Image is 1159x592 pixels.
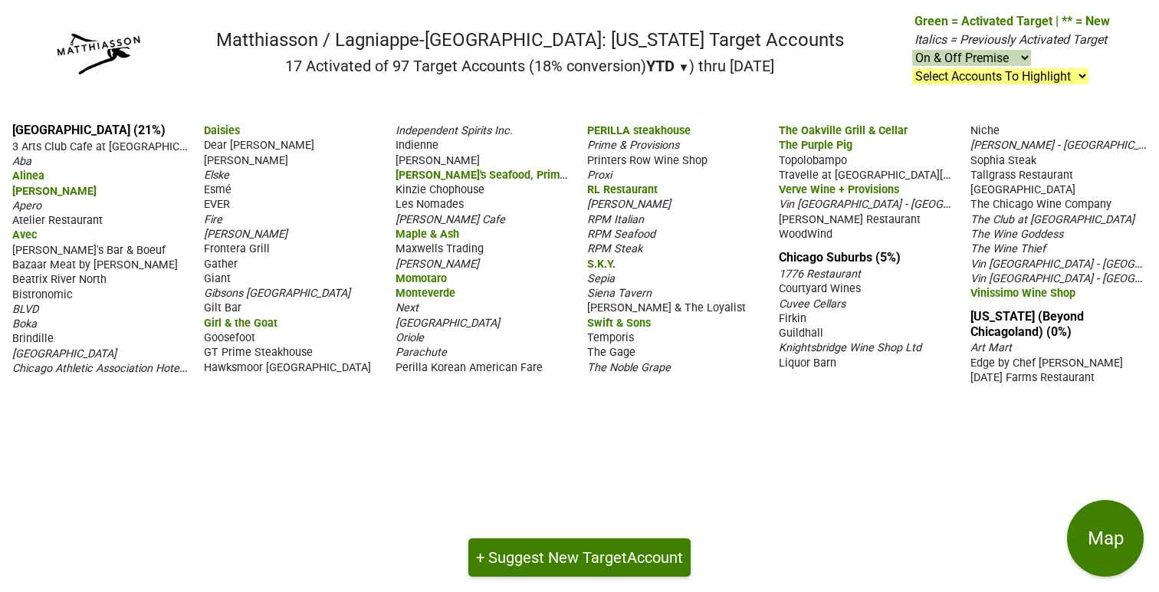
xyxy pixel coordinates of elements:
span: [PERSON_NAME] [12,185,97,198]
span: Knightsbridge Wine Shop Ltd [779,341,921,354]
span: Sepia [587,272,615,285]
span: S.K.Y. [587,258,616,271]
span: [PERSON_NAME] [396,154,480,167]
span: [GEOGRAPHIC_DATA] [12,347,117,360]
span: Chicago Athletic Association Hotel - [GEOGRAPHIC_DATA] [12,360,295,375]
span: The Wine Goddess [970,228,1063,241]
span: PERILLA steakhouse [587,124,691,137]
span: Firkin [779,312,806,325]
span: Travelle at [GEOGRAPHIC_DATA][PERSON_NAME], [GEOGRAPHIC_DATA] [779,167,1134,182]
span: The Noble Grape [587,361,671,374]
span: Perilla Korean American Fare [396,361,543,374]
span: 3 Arts Club Cafe at [GEOGRAPHIC_DATA] [12,139,214,153]
span: Brindille [12,332,54,345]
span: Cuvee Cellars [779,298,845,311]
span: Elske [204,169,229,182]
span: Maple & Ash [396,228,459,241]
span: Liquor Barn [779,357,836,370]
a: [US_STATE] (Beyond Chicagoland) (0%) [970,309,1084,338]
span: Next [396,301,419,314]
span: RPM Steak [587,242,642,255]
span: EVER [204,198,230,211]
span: Niche [970,124,1000,137]
span: RPM Italian [587,213,644,226]
span: Boka [12,317,37,331]
span: RL Restaurant [587,183,658,196]
span: [PERSON_NAME] [204,228,287,241]
span: [PERSON_NAME] [396,258,479,271]
span: Fire [204,213,222,226]
span: Girl & the Goat [204,317,277,330]
span: [GEOGRAPHIC_DATA] [396,317,500,330]
span: Tallgrass Restaurant [970,169,1073,182]
span: Goosefoot [204,331,255,344]
span: The Gage [587,346,635,359]
span: [DATE] Farms Restaurant [970,371,1095,384]
span: [PERSON_NAME] [587,198,671,211]
span: Indienne [396,139,438,152]
span: The Club at [GEOGRAPHIC_DATA] [970,213,1134,226]
span: Guildhall [779,327,823,340]
span: Oriole [396,331,424,344]
span: Temporis [587,331,634,344]
button: + Suggest New TargetAccount [468,538,691,577]
span: Alinea [12,169,44,183]
span: The Purple Pig [779,139,852,152]
span: Les Nomades [396,198,464,211]
span: Vin [GEOGRAPHIC_DATA] - [GEOGRAPHIC_DATA] [779,196,1015,211]
span: ▼ [678,61,690,74]
span: Vinissimo Wine Shop [970,287,1075,300]
span: Monteverde [396,287,455,300]
span: Dear [PERSON_NAME] [204,139,314,152]
h2: 17 Activated of 97 Target Accounts (18% conversion) ) thru [DATE] [216,57,844,75]
span: Gather [204,258,238,271]
span: YTD [646,57,675,75]
span: Siena Tavern [587,287,652,300]
span: Maxwells Trading [396,242,484,255]
span: Art Mart [970,341,1012,354]
span: The Oakville Grill & Cellar [779,124,908,137]
span: Atelier Restaurant [12,214,103,227]
span: Daisies [204,124,240,137]
span: Frontera Grill [204,242,270,255]
span: Independent Spirits Inc. [396,124,513,137]
span: Kinzie Chophouse [396,183,484,196]
span: Printers Row Wine Shop [587,154,708,167]
span: The Wine Thief [970,242,1046,255]
span: Apero [12,199,41,212]
span: Green = Activated Target | ** = New [914,14,1110,28]
span: Bazaar Meat by [PERSON_NAME] [12,258,178,271]
span: Edge by Chef [PERSON_NAME] [970,357,1123,370]
span: WoodWind [779,228,832,241]
span: Gibsons [GEOGRAPHIC_DATA] [204,287,350,300]
span: Hawksmoor [GEOGRAPHIC_DATA] [204,361,371,374]
span: Aba [12,155,31,168]
span: Verve Wine + Provisions [779,183,899,196]
span: [PERSON_NAME] & The Loyalist [587,301,746,314]
span: Prime & Provisions [587,139,679,152]
span: The Chicago Wine Company [970,198,1111,211]
a: Chicago Suburbs (5%) [779,250,901,265]
span: [PERSON_NAME] Cafe [396,213,505,226]
a: [GEOGRAPHIC_DATA] (21%) [12,123,166,137]
span: Courtyard Wines [779,282,861,295]
span: 1776 Restaurant [779,268,861,281]
button: Map [1067,500,1144,577]
span: GT Prime Steakhouse [204,346,313,359]
span: [PERSON_NAME]'s Seafood, Prime Steak & Stone Crab [396,167,666,182]
span: Bistronomic [12,288,73,301]
span: BLVD [12,303,38,316]
span: Parachute [396,346,447,359]
span: Topolobampo [779,154,847,167]
span: Gilt Bar [204,301,241,314]
span: [PERSON_NAME]'s Bar & Boeuf [12,244,166,257]
span: Proxi [587,169,612,182]
h1: Matthiasson / Lagniappe-[GEOGRAPHIC_DATA]: [US_STATE] Target Accounts [216,29,844,51]
span: Avec [12,229,38,242]
span: Beatrix River North [12,273,107,286]
span: Giant [204,272,231,285]
span: Account [627,548,683,567]
span: Sophia Steak [970,154,1036,167]
span: RPM Seafood [587,228,655,241]
span: [GEOGRAPHIC_DATA] [970,183,1075,196]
